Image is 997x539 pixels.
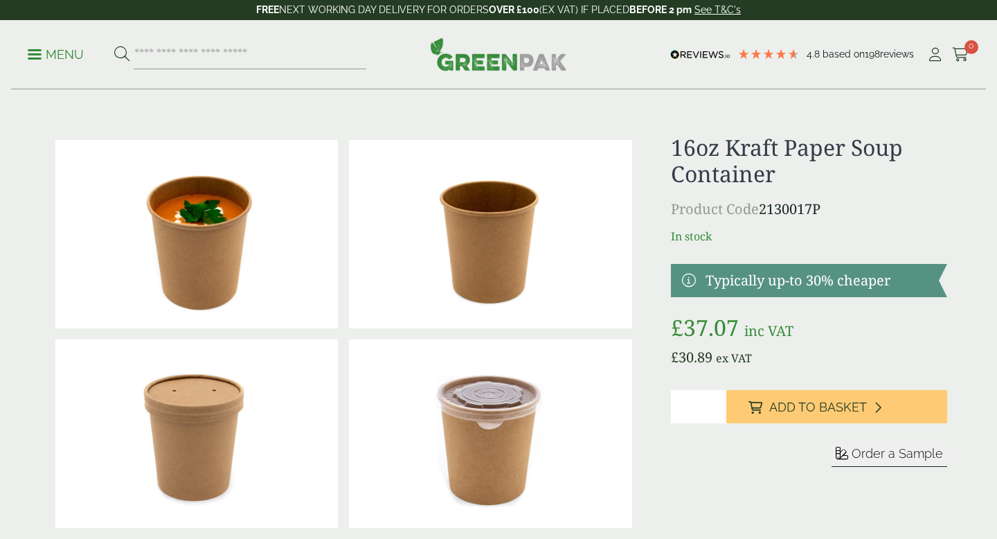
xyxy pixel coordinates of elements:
a: Menu [28,46,84,60]
span: 4.8 [807,48,823,60]
span: inc VAT [744,321,793,340]
span: Product Code [671,200,759,218]
img: GreenPak Supplies [430,37,567,71]
span: Order a Sample [852,446,943,461]
img: Kraft 16oz With Plastic Lid [349,339,631,528]
p: 2130017P [671,199,947,220]
strong: FREE [256,4,279,15]
span: 198 [865,48,880,60]
div: 4.79 Stars [737,48,800,60]
h1: 16oz Kraft Paper Soup Container [671,134,947,188]
img: Kraft 16oz With Soup [55,140,338,328]
img: Kraft 16oz With Cardboard Lid [55,339,338,528]
button: Add to Basket [726,390,947,423]
img: Kraft 16oz [349,140,631,328]
bdi: 30.89 [671,348,712,366]
span: £ [671,312,683,342]
p: Menu [28,46,84,63]
bdi: 37.07 [671,312,739,342]
span: Based on [823,48,865,60]
i: Cart [952,48,969,62]
strong: BEFORE 2 pm [629,4,692,15]
span: reviews [880,48,914,60]
strong: OVER £100 [489,4,539,15]
a: See T&C's [694,4,741,15]
span: £ [671,348,679,366]
span: ex VAT [716,351,752,366]
button: Order a Sample [832,445,947,467]
i: My Account [926,48,944,62]
a: 0 [952,44,969,65]
p: In stock [671,228,947,245]
span: 0 [964,40,978,54]
span: Add to Basket [769,400,867,415]
img: REVIEWS.io [670,50,730,60]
